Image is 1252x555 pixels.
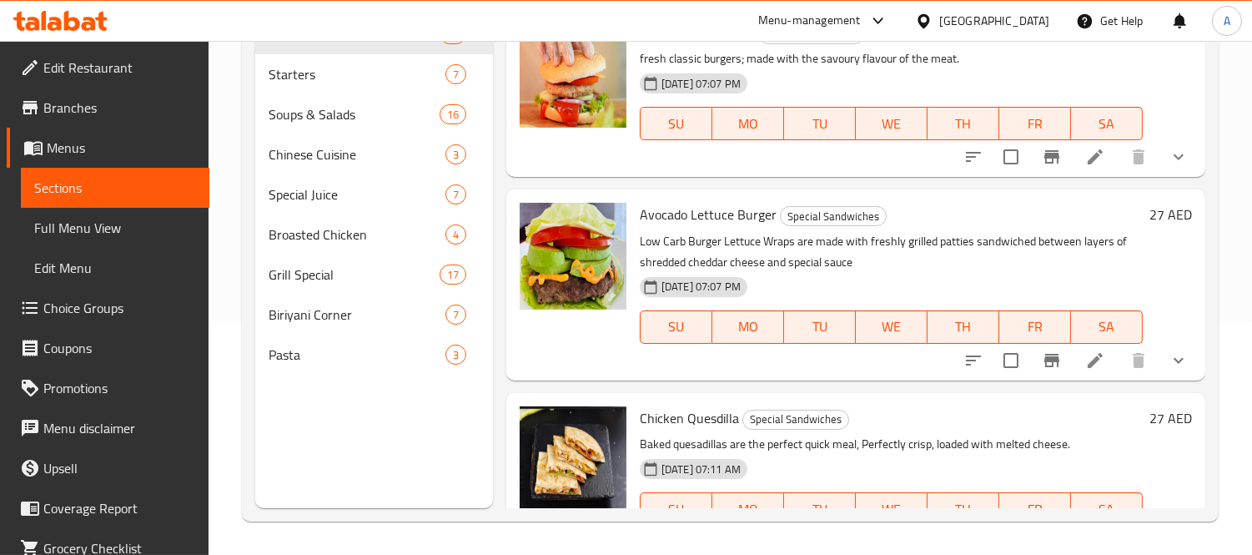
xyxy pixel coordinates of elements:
button: Branch-specific-item [1032,341,1072,381]
span: 4 [446,227,465,243]
span: MO [719,112,777,136]
a: Promotions [7,368,209,408]
span: FR [1006,315,1064,339]
span: WE [862,315,921,339]
span: FR [1006,112,1064,136]
span: TH [934,315,993,339]
button: SU [640,107,712,140]
span: WE [862,112,921,136]
span: 16 [440,107,465,123]
div: Starters7 [255,54,493,94]
h6: 27 AED [1149,203,1192,226]
div: items [445,144,466,164]
div: Soups & Salads16 [255,94,493,134]
button: MO [712,107,784,140]
span: Pasta [269,345,445,365]
span: SU [647,112,706,136]
nav: Menu sections [255,8,493,381]
button: FR [999,310,1071,344]
div: Chinese Cuisine3 [255,134,493,174]
button: SA [1071,492,1143,526]
p: Low Carb Burger Lettuce Wraps are made with freshly grilled patties sandwiched between layers of ... [640,231,1143,273]
p: Baked quesadillas are the perfect quick meal, Perfectly crisp, loaded with melted cheese. [640,434,1143,455]
button: MO [712,310,784,344]
div: items [445,64,466,84]
div: Menu-management [758,11,861,31]
button: WE [856,492,928,526]
div: items [440,104,466,124]
div: Special Sandwiches [780,206,887,226]
a: Edit Restaurant [7,48,209,88]
a: Edit Menu [21,248,209,288]
span: Coverage Report [43,498,196,518]
span: Edit Restaurant [43,58,196,78]
div: [GEOGRAPHIC_DATA] [939,12,1049,30]
button: TH [928,107,999,140]
span: TU [791,112,849,136]
span: Starters [269,64,445,84]
button: TU [784,107,856,140]
a: Menus [7,128,209,168]
button: SU [640,492,712,526]
span: Coupons [43,338,196,358]
button: SA [1071,107,1143,140]
span: A [1224,12,1230,30]
h6: 27 AED [1149,406,1192,430]
span: WE [862,497,921,522]
h6: 23 AED [1149,21,1192,44]
span: [DATE] 07:07 PM [655,279,747,295]
button: sort-choices [953,341,993,381]
button: sort-choices [953,137,993,177]
span: Soups & Salads [269,104,439,124]
span: Promotions [43,378,196,398]
span: FR [1006,497,1064,522]
div: items [445,184,466,204]
button: show more [1159,137,1199,177]
a: Branches [7,88,209,128]
span: [DATE] 07:11 AM [655,462,747,477]
div: Broasted Chicken [269,225,445,245]
img: Avocado Lettuce Burger [520,203,626,310]
div: Pasta3 [255,335,493,375]
img: Chicken Quesdilla [520,406,626,513]
span: Full Menu View [34,218,196,238]
span: Select to update [993,139,1028,174]
img: Fresh Classic Burger [520,21,626,128]
span: Branches [43,98,196,118]
button: show more [1159,341,1199,381]
svg: Show Choices [1169,351,1189,371]
span: Chicken Quesdilla [640,406,739,431]
a: Upsell [7,448,209,488]
a: Choice Groups [7,288,209,328]
button: TU [784,492,856,526]
div: items [445,225,466,245]
div: Biriyani Corner [269,305,445,325]
a: Sections [21,168,209,208]
button: SA [1071,310,1143,344]
span: Menu disclaimer [43,418,196,438]
div: Grill Special [269,265,439,285]
button: WE [856,107,928,140]
span: SU [647,315,706,339]
div: Special Juice7 [255,174,493,214]
span: Upsell [43,458,196,478]
a: Edit menu item [1085,351,1105,371]
div: Grill Special17 [255,255,493,295]
span: SA [1078,497,1136,522]
span: TU [791,497,849,522]
span: SU [647,497,706,522]
span: MO [719,497,777,522]
a: Coupons [7,328,209,368]
span: 7 [446,187,465,203]
span: 3 [446,347,465,363]
span: Choice Groups [43,298,196,318]
span: TH [934,112,993,136]
a: Coverage Report [7,488,209,528]
div: items [440,265,466,285]
span: 7 [446,67,465,83]
span: Menus [47,138,196,158]
div: Biriyani Corner7 [255,295,493,335]
a: Menu disclaimer [7,408,209,448]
